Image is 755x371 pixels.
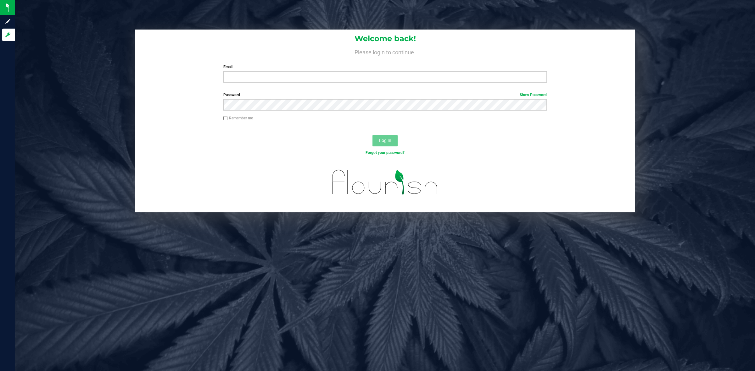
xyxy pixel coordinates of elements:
a: Show Password [520,93,547,97]
h4: Please login to continue. [135,48,635,55]
span: Password [223,93,240,97]
a: Forgot your password? [366,150,405,155]
inline-svg: Sign up [5,18,11,25]
label: Remember me [223,115,253,121]
h1: Welcome back! [135,35,635,43]
button: Log In [372,135,398,146]
img: flourish_logo.svg [323,162,448,202]
input: Remember me [223,116,228,120]
span: Log In [379,138,391,143]
inline-svg: Log in [5,32,11,38]
label: Email [223,64,547,70]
